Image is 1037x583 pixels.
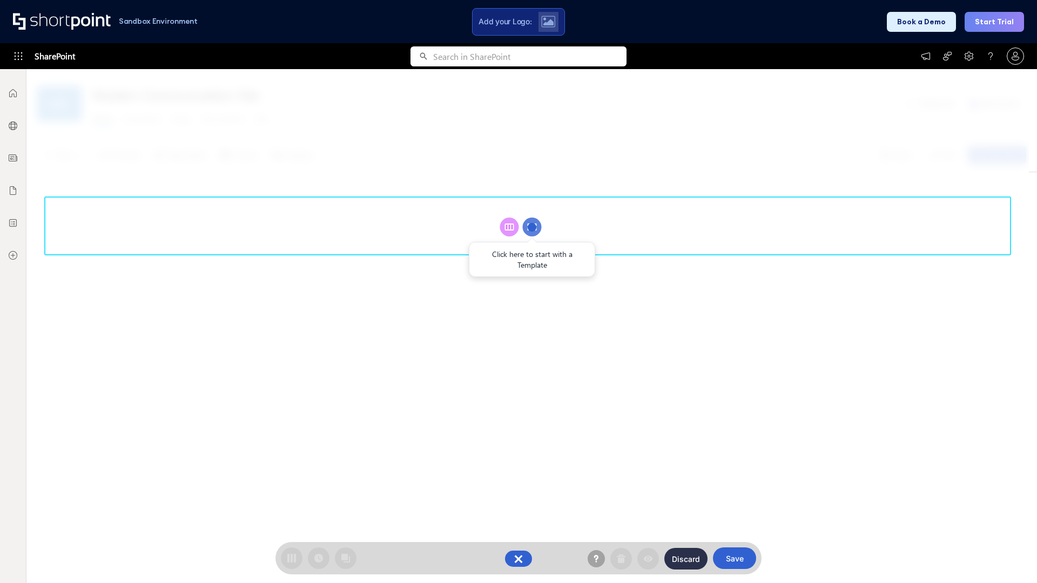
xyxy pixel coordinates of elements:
[983,531,1037,583] iframe: Chat Widget
[479,17,531,26] span: Add your Logo:
[433,46,627,66] input: Search in SharePoint
[965,12,1024,32] button: Start Trial
[541,16,555,28] img: Upload logo
[713,547,756,569] button: Save
[119,18,198,24] h1: Sandbox Environment
[887,12,956,32] button: Book a Demo
[664,548,708,570] button: Discard
[35,43,75,69] span: SharePoint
